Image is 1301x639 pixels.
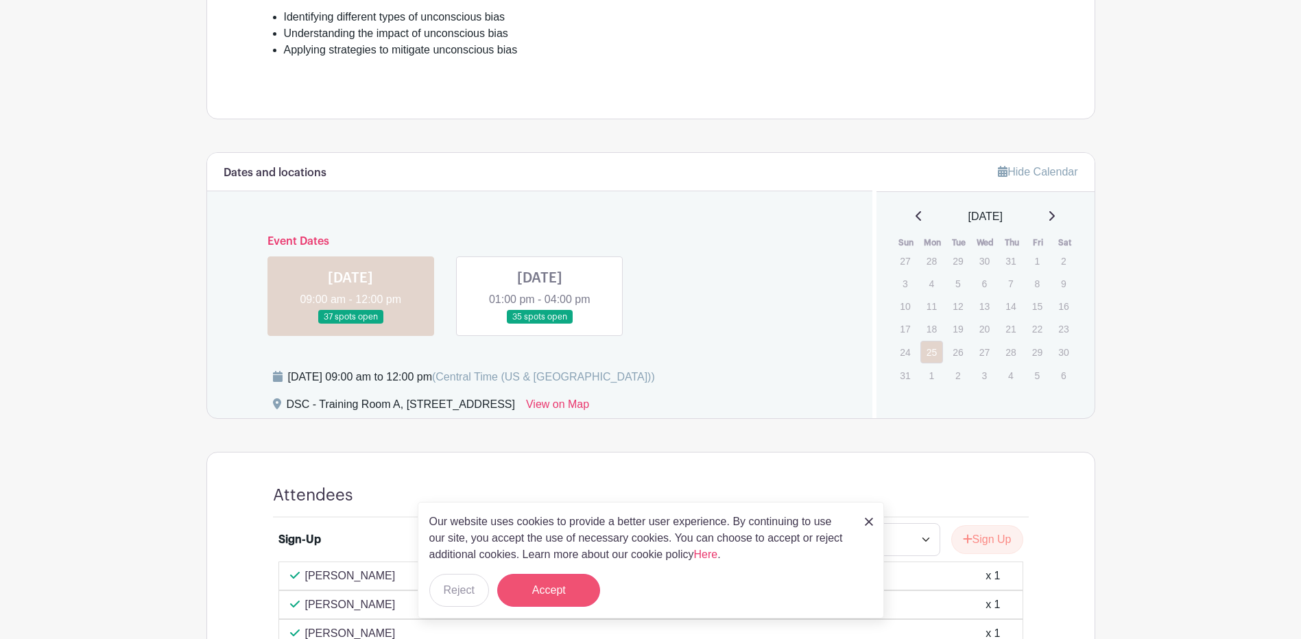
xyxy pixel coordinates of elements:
[278,531,321,548] div: Sign-Up
[894,273,916,294] p: 3
[973,250,996,272] p: 30
[865,518,873,526] img: close_button-5f87c8562297e5c2d7936805f587ecaba9071eb48480494691a3f1689db116b3.svg
[973,318,996,339] p: 20
[287,396,515,418] div: DSC - Training Room A, [STREET_ADDRESS]
[894,341,916,363] p: 24
[946,273,969,294] p: 5
[973,273,996,294] p: 6
[999,365,1022,386] p: 4
[999,318,1022,339] p: 21
[894,318,916,339] p: 17
[968,208,1003,225] span: [DATE]
[284,25,1029,42] li: Understanding the impact of unconscious bias
[946,296,969,317] p: 12
[284,9,1029,25] li: Identifying different types of unconscious bias
[973,365,996,386] p: 3
[894,365,916,386] p: 31
[1026,273,1049,294] p: 8
[305,568,396,584] p: [PERSON_NAME]
[305,596,396,613] p: [PERSON_NAME]
[1026,250,1049,272] p: 1
[973,296,996,317] p: 13
[951,525,1023,554] button: Sign Up
[1052,296,1075,317] p: 16
[432,371,655,383] span: (Central Time (US & [GEOGRAPHIC_DATA]))
[999,273,1022,294] p: 7
[1052,365,1075,386] p: 6
[920,273,943,294] p: 4
[894,250,916,272] p: 27
[288,369,655,385] div: [DATE] 09:00 am to 12:00 pm
[256,235,824,248] h6: Event Dates
[497,574,600,607] button: Accept
[920,341,943,363] a: 25
[273,485,353,505] h4: Attendees
[999,296,1022,317] p: 14
[1026,341,1049,363] p: 29
[224,167,326,180] h6: Dates and locations
[920,250,943,272] p: 28
[998,166,1077,178] a: Hide Calendar
[429,574,489,607] button: Reject
[1026,365,1049,386] p: 5
[894,296,916,317] p: 10
[973,341,996,363] p: 27
[946,318,969,339] p: 19
[1052,250,1075,272] p: 2
[986,596,1000,613] div: x 1
[946,236,972,250] th: Tue
[1052,341,1075,363] p: 30
[972,236,999,250] th: Wed
[946,341,969,363] p: 26
[429,514,850,563] p: Our website uses cookies to provide a better user experience. By continuing to use our site, you ...
[1052,318,1075,339] p: 23
[999,236,1025,250] th: Thu
[920,296,943,317] p: 11
[946,365,969,386] p: 2
[284,42,1029,58] li: Applying strategies to mitigate unconscious bias
[526,396,589,418] a: View on Map
[1052,273,1075,294] p: 9
[1025,236,1052,250] th: Fri
[920,365,943,386] p: 1
[986,568,1000,584] div: x 1
[1026,296,1049,317] p: 15
[999,250,1022,272] p: 31
[694,548,718,560] a: Here
[946,250,969,272] p: 29
[920,318,943,339] p: 18
[1026,318,1049,339] p: 22
[893,236,920,250] th: Sun
[1051,236,1078,250] th: Sat
[999,341,1022,363] p: 28
[920,236,946,250] th: Mon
